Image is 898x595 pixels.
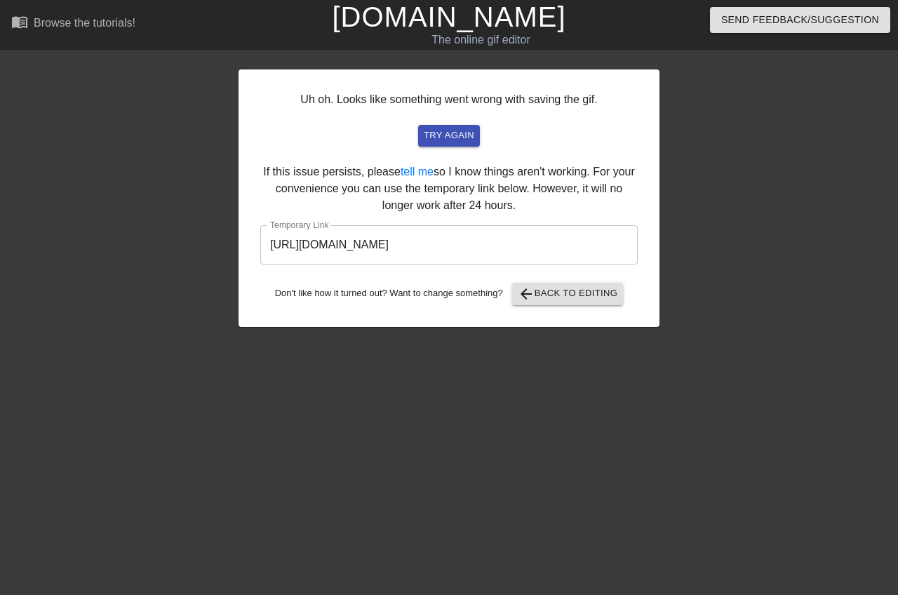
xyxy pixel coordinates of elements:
[260,283,638,305] div: Don't like how it turned out? Want to change something?
[721,11,879,29] span: Send Feedback/Suggestion
[518,286,618,302] span: Back to Editing
[418,125,480,147] button: try again
[518,286,535,302] span: arrow_back
[424,128,474,144] span: try again
[11,13,135,35] a: Browse the tutorials!
[307,32,656,48] div: The online gif editor
[34,17,135,29] div: Browse the tutorials!
[11,13,28,30] span: menu_book
[512,283,624,305] button: Back to Editing
[332,1,565,32] a: [DOMAIN_NAME]
[710,7,890,33] button: Send Feedback/Suggestion
[239,69,659,327] div: Uh oh. Looks like something went wrong with saving the gif. If this issue persists, please so I k...
[260,225,638,265] input: bare
[401,166,434,178] a: tell me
